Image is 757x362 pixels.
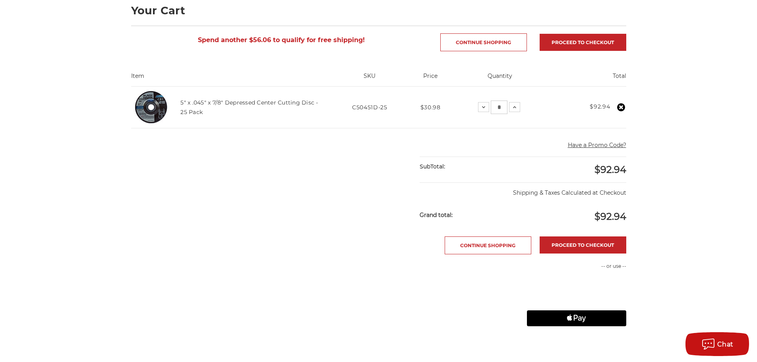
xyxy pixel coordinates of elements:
a: Continue Shopping [440,33,527,51]
th: Total [547,72,626,86]
span: $92.94 [594,164,626,175]
p: -- or use -- [527,263,626,270]
div: SubTotal: [420,157,523,176]
strong: $92.94 [590,103,610,110]
span: C50451D-25 [352,104,387,111]
iframe: PayPal-paylater [527,290,626,306]
span: Spend another $56.06 to qualify for free shipping! [198,36,365,44]
p: Shipping & Taxes Calculated at Checkout [420,182,626,197]
strong: Grand total: [420,211,453,219]
img: 5" x 3/64" x 7/8" Depressed Center Type 27 Cut Off Wheel [131,87,171,127]
a: 5" x .045" x 7/8" Depressed Center Cutting Disc - 25 Pack [180,99,318,116]
span: $92.94 [594,211,626,222]
button: Have a Promo Code? [568,141,626,149]
th: Item [131,72,331,86]
input: 5" x .045" x 7/8" Depressed Center Cutting Disc - 25 Pack Quantity: [491,101,507,114]
a: Continue Shopping [445,236,531,254]
span: $30.98 [420,104,441,111]
th: Quantity [453,72,547,86]
a: Proceed to checkout [540,236,626,254]
th: Price [408,72,453,86]
a: Proceed to checkout [540,34,626,51]
span: Chat [717,341,734,348]
button: Chat [685,332,749,356]
th: SKU [331,72,408,86]
h1: Your Cart [131,5,626,16]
